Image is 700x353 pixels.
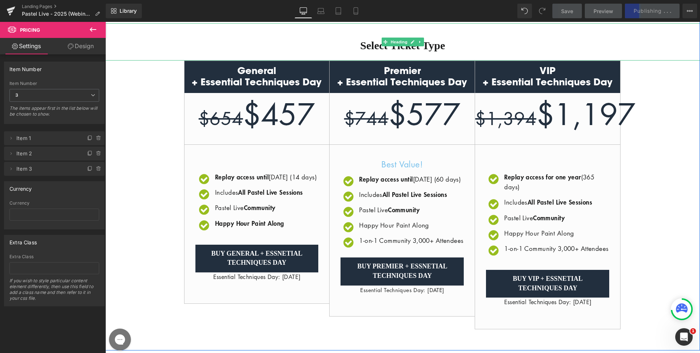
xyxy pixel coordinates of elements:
p: ​1-on-1 Community 3,000+ Attendees [399,222,504,232]
span: Pricing [20,27,40,33]
a: Design [54,38,107,54]
span: Pastel Live - 2025 (Webinar Attendee Pricing) [22,11,92,17]
span: buy general + essnetial techniques day [98,227,206,246]
b: 3 [15,92,18,98]
a: Landing Pages [22,4,106,9]
div: Item Number [9,62,42,72]
span: buy premier + essnetial techniques day [243,240,351,259]
span: buy vip + essnetial techniques day [388,252,496,271]
span: $1,197 [370,73,530,112]
p: ​Pastel Live [110,181,211,191]
a: buy premier + essnetial techniques day [235,236,358,263]
strong: Community [139,181,170,190]
div: Extra Class [9,254,99,259]
div: Currency [9,201,99,206]
strong: All Pastel Live Sessions [422,176,487,185]
div: Item Number [9,81,99,86]
a: buy vip + essnetial techniques day [381,248,504,276]
a: New Library [106,4,142,18]
button: More [682,4,697,18]
button: Undo [517,4,532,18]
s: $654 [93,85,138,108]
p: [DATE] (14 days) [110,150,211,160]
strong: Replay access until [254,153,307,162]
span: Preview [594,7,613,15]
div: If you wish to style particular content element differently, then use this field to add a class n... [9,278,99,306]
a: Tablet [330,4,347,18]
button: Redo [535,4,549,18]
a: Preview [585,4,622,18]
span: $577 [239,73,355,112]
p: ​Includes [110,166,211,175]
a: Desktop [295,4,312,18]
p: Happy Hour Paint Along [399,206,504,216]
h2: General + Essential Techniques Day [79,43,224,67]
div: The items appear first in the list below will be chosen to show. [9,105,99,122]
p: Essential Techniques Day: [DATE] [235,264,358,272]
strong: All Pastel Live Sessions [133,166,197,175]
s: $744 [239,85,283,108]
p: Essential Techniques Day: [DATE] [381,276,504,285]
a: Laptop [312,4,330,18]
p: Best Value! [235,137,358,148]
p: [DATE] (60 days) [254,152,358,162]
div: Currency [9,182,32,192]
p: ​Pastel Live [399,191,504,201]
div: Extra Class [9,235,37,245]
a: Expand / Collapse [311,16,319,24]
span: Library [120,8,137,14]
strong: All Pastel Live Sessions [277,168,342,177]
s: $1,394 [370,85,431,108]
button: Open gorgias live chat [4,3,26,24]
span: $457 [93,73,210,112]
span: Item 2 [16,147,78,160]
iframe: Intercom live chat [675,328,693,346]
span: Save [561,7,573,15]
h2: Premier + Essential Techniques Day [224,43,369,67]
strong: Community [283,183,314,192]
h2: VIP + Essential Techniques Day [370,43,515,67]
a: buy general + essnetial techniques day [90,223,213,251]
p: Essential Techniques Day: [DATE] [90,251,213,260]
strong: Community [428,191,459,200]
p: ​Includes [254,168,358,178]
span: Heading [284,16,303,24]
p: (365 days) [399,150,504,170]
span: 1 [690,328,696,334]
span: Item 1 [16,131,78,145]
p: ​1-on-1 Community 3,000+ Attendees [254,214,358,224]
p: Pastel Live [254,183,358,193]
span: Item 3 [16,162,78,176]
p: ​Includes [399,175,504,185]
a: Mobile [347,4,365,18]
strong: Happy Hour Paint Along [110,197,179,206]
strong: Replay access for one year [399,151,475,159]
p: Happy Hour Paint Along [254,198,358,208]
strong: Replay access until [110,151,163,159]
